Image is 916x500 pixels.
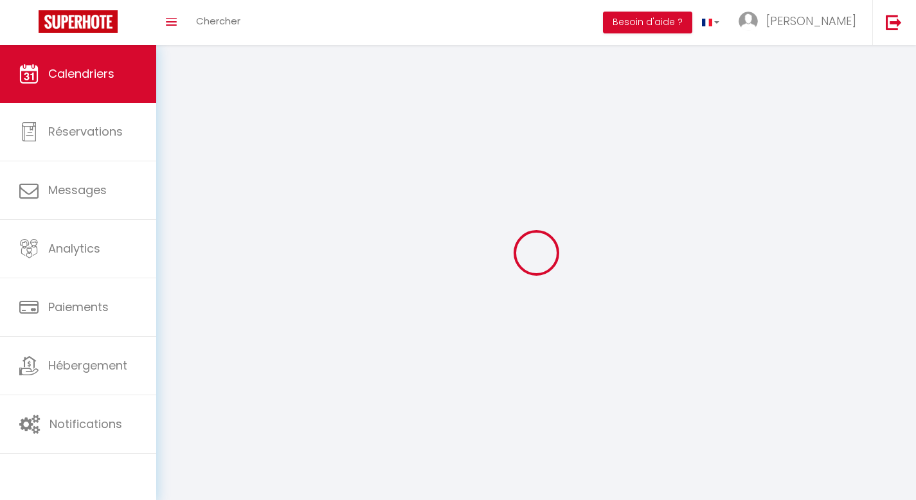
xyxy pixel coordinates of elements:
span: Messages [48,182,107,198]
span: Hébergement [48,357,127,373]
img: Super Booking [39,10,118,33]
span: Paiements [48,299,109,315]
span: Chercher [196,14,240,28]
img: logout [886,14,902,30]
span: Analytics [48,240,100,256]
span: Notifications [49,416,122,432]
span: [PERSON_NAME] [766,13,856,29]
img: ... [739,12,758,31]
span: Calendriers [48,66,114,82]
span: Réservations [48,123,123,139]
button: Besoin d'aide ? [603,12,692,33]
